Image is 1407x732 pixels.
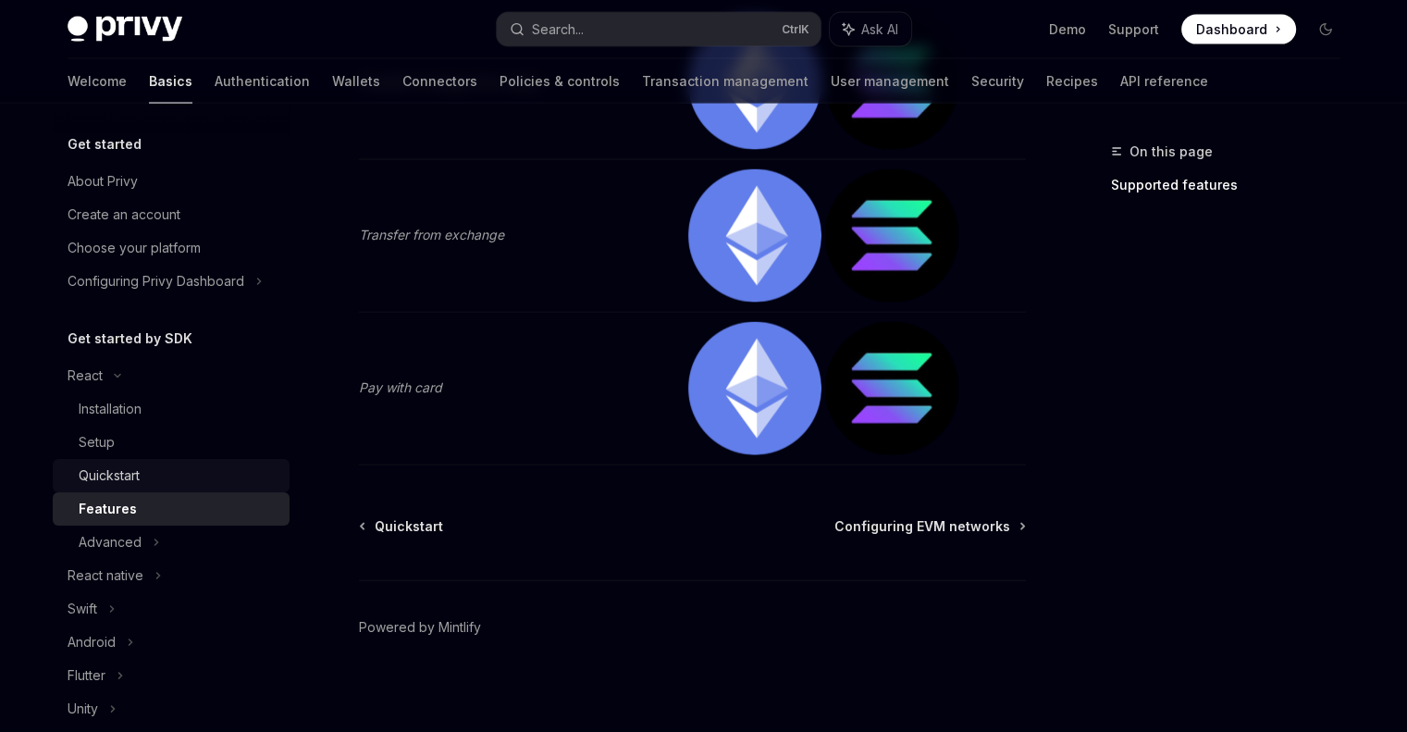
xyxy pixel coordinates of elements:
[68,270,244,292] div: Configuring Privy Dashboard
[688,322,821,455] img: ethereum.png
[402,59,477,104] a: Connectors
[79,531,142,553] div: Advanced
[1311,15,1340,44] button: Toggle dark mode
[971,59,1024,104] a: Security
[834,517,1010,536] span: Configuring EVM networks
[79,398,142,420] div: Installation
[375,517,443,536] span: Quickstart
[68,664,105,687] div: Flutter
[1196,20,1267,39] span: Dashboard
[1111,170,1355,200] a: Supported features
[53,198,290,231] a: Create an account
[332,59,380,104] a: Wallets
[79,498,137,520] div: Features
[642,59,808,104] a: Transaction management
[68,59,127,104] a: Welcome
[359,618,481,637] a: Powered by Mintlify
[53,165,290,198] a: About Privy
[825,169,958,303] img: solana.png
[79,465,140,487] div: Quickstart
[149,59,192,104] a: Basics
[68,237,201,259] div: Choose your platform
[68,170,138,192] div: About Privy
[1049,20,1086,39] a: Demo
[68,204,180,226] div: Create an account
[359,227,504,242] em: Transfer from exchange
[68,17,182,43] img: dark logo
[68,631,116,653] div: Android
[68,698,98,720] div: Unity
[1046,59,1098,104] a: Recipes
[1181,15,1296,44] a: Dashboard
[532,19,584,41] div: Search...
[68,328,192,350] h5: Get started by SDK
[359,379,442,395] em: Pay with card
[861,20,898,39] span: Ask AI
[53,492,290,526] a: Features
[825,322,958,455] img: solana.png
[79,431,115,453] div: Setup
[53,231,290,265] a: Choose your platform
[53,392,290,426] a: Installation
[1129,141,1213,163] span: On this page
[497,13,821,46] button: Search...CtrlK
[215,59,310,104] a: Authentication
[834,517,1024,536] a: Configuring EVM networks
[1108,20,1159,39] a: Support
[68,133,142,155] h5: Get started
[1120,59,1208,104] a: API reference
[68,565,143,587] div: React native
[53,426,290,459] a: Setup
[361,517,443,536] a: Quickstart
[688,169,821,303] img: ethereum.png
[830,13,911,46] button: Ask AI
[53,459,290,492] a: Quickstart
[831,59,949,104] a: User management
[782,22,809,37] span: Ctrl K
[68,598,97,620] div: Swift
[500,59,620,104] a: Policies & controls
[68,365,103,387] div: React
